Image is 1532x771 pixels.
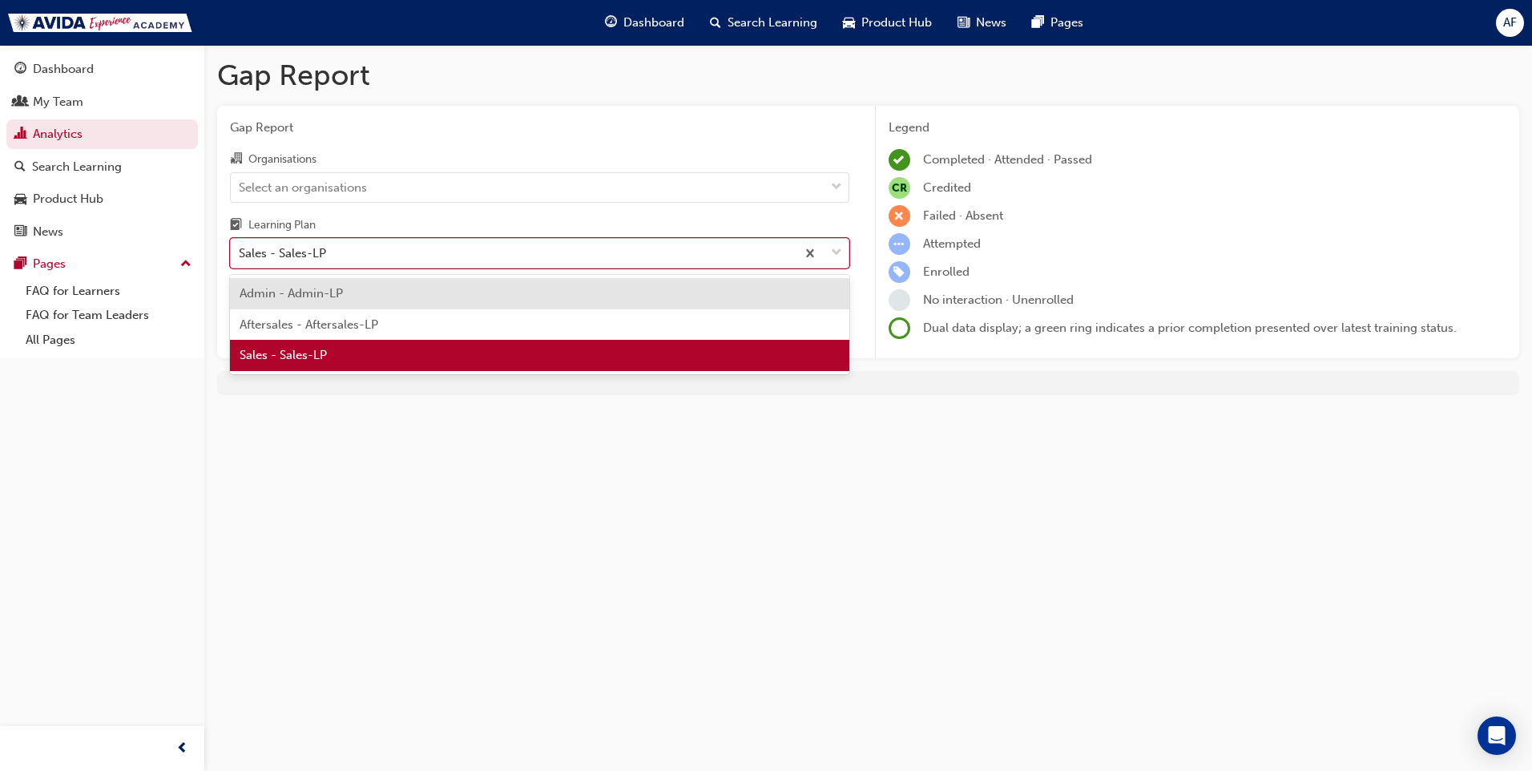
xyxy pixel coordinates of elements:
[1032,13,1044,33] span: pages-icon
[6,249,198,279] button: Pages
[230,152,242,167] span: organisation-icon
[33,190,103,208] div: Product Hub
[19,303,198,328] a: FAQ for Team Leaders
[831,243,842,264] span: down-icon
[14,127,26,142] span: chart-icon
[889,119,1507,137] div: Legend
[8,14,192,32] img: Trak
[1478,717,1516,755] div: Open Intercom Messenger
[14,63,26,77] span: guage-icon
[176,739,188,759] span: prev-icon
[32,158,122,176] div: Search Learning
[248,151,316,168] div: Organisations
[14,160,26,175] span: search-icon
[19,279,198,304] a: FAQ for Learners
[33,255,66,273] div: Pages
[239,178,367,196] div: Select an organisations
[6,54,198,84] a: Dashboard
[6,51,198,249] button: DashboardMy TeamAnalyticsSearch LearningProduct HubNews
[14,257,26,272] span: pages-icon
[923,321,1457,335] span: Dual data display; a green ring indicates a prior completion presented over latest training status.
[180,254,191,275] span: up-icon
[889,233,910,255] span: learningRecordVerb_ATTEMPT-icon
[889,177,910,199] span: null-icon
[6,87,198,117] a: My Team
[6,152,198,182] a: Search Learning
[33,60,94,79] div: Dashboard
[923,293,1074,307] span: No interaction · Unenrolled
[14,192,26,207] span: car-icon
[889,205,910,227] span: learningRecordVerb_FAIL-icon
[697,6,830,39] a: search-iconSearch Learning
[239,244,326,263] div: Sales - Sales-LP
[957,13,970,33] span: news-icon
[843,13,855,33] span: car-icon
[240,317,378,332] span: Aftersales - Aftersales-LP
[230,219,242,233] span: learningplan-icon
[33,223,63,241] div: News
[945,6,1019,39] a: news-iconNews
[1050,14,1083,32] span: Pages
[6,217,198,247] a: News
[248,217,316,233] div: Learning Plan
[6,184,198,214] a: Product Hub
[623,14,684,32] span: Dashboard
[830,6,945,39] a: car-iconProduct Hub
[889,149,910,171] span: learningRecordVerb_COMPLETE-icon
[923,152,1092,167] span: Completed · Attended · Passed
[14,225,26,240] span: news-icon
[6,119,198,149] a: Analytics
[710,13,721,33] span: search-icon
[605,13,617,33] span: guage-icon
[831,177,842,198] span: down-icon
[923,236,981,251] span: Attempted
[889,289,910,311] span: learningRecordVerb_NONE-icon
[889,261,910,283] span: learningRecordVerb_ENROLL-icon
[217,58,1519,93] h1: Gap Report
[1503,14,1517,32] span: AF
[14,95,26,110] span: people-icon
[240,348,327,362] span: Sales - Sales-LP
[1019,6,1096,39] a: pages-iconPages
[728,14,817,32] span: Search Learning
[33,93,83,111] div: My Team
[19,328,198,353] a: All Pages
[592,6,697,39] a: guage-iconDashboard
[1496,9,1524,37] button: AF
[240,286,343,301] span: Admin - Admin-LP
[923,264,970,279] span: Enrolled
[923,180,971,195] span: Credited
[230,119,849,137] span: Gap Report
[861,14,932,32] span: Product Hub
[923,208,1003,223] span: Failed · Absent
[976,14,1006,32] span: News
